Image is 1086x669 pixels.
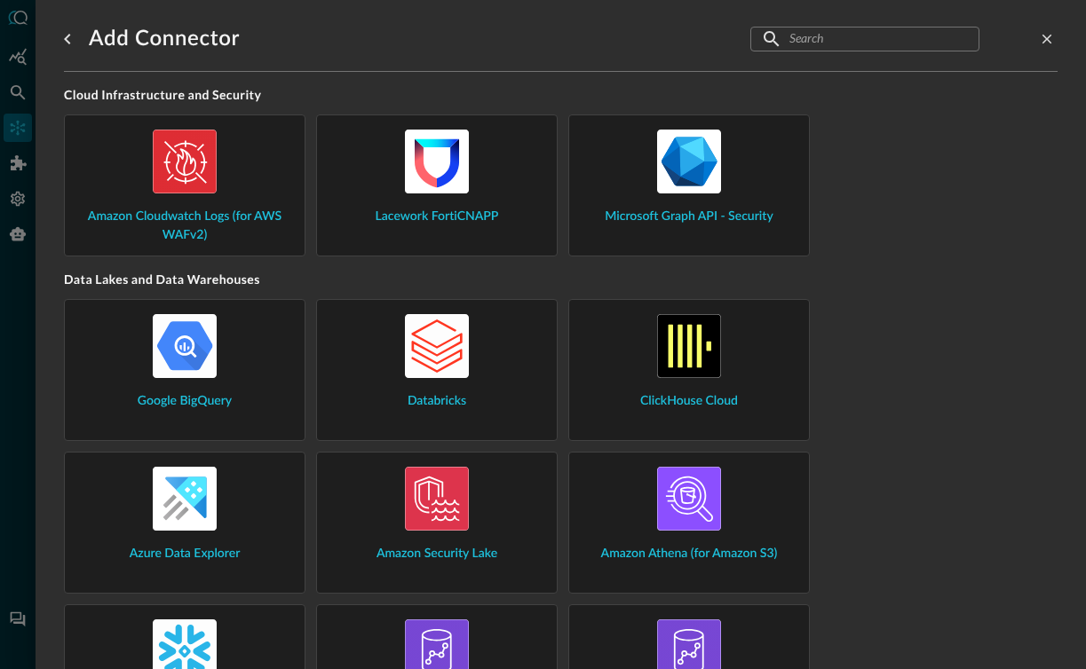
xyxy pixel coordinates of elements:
span: Databricks [408,392,466,411]
img: AzureDataExplorer.svg [153,467,217,531]
span: Azure Data Explorer [130,545,241,563]
img: Databricks.svg [405,314,469,378]
img: AWSSecurityLake.svg [405,467,469,531]
button: close-drawer [1036,28,1058,50]
img: LaceworkFortiCnapp.svg [405,130,469,193]
img: MicrosoftGraph.svg [657,130,721,193]
input: Search [789,22,939,55]
h1: Add Connector [89,25,240,53]
img: AWSCloudWatchLogs.svg [153,130,217,193]
span: Amazon Cloudwatch Logs (for AWS WAFv2) [79,208,290,245]
h5: Cloud Infrastructure and Security [64,86,1058,114]
span: Google BigQuery [138,392,232,411]
button: go back [53,25,82,53]
span: Amazon Security Lake [377,545,497,563]
span: Lacework FortiCNAPP [376,208,499,226]
img: AWSAthena.svg [657,467,721,531]
h5: Data Lakes and Data Warehouses [64,271,1058,299]
span: Amazon Athena (for Amazon S3) [601,545,778,563]
img: ClickHouse.svg [657,314,721,378]
span: ClickHouse Cloud [640,392,738,411]
span: Microsoft Graph API - Security [605,208,773,226]
img: GoogleBigQuery.svg [153,314,217,378]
